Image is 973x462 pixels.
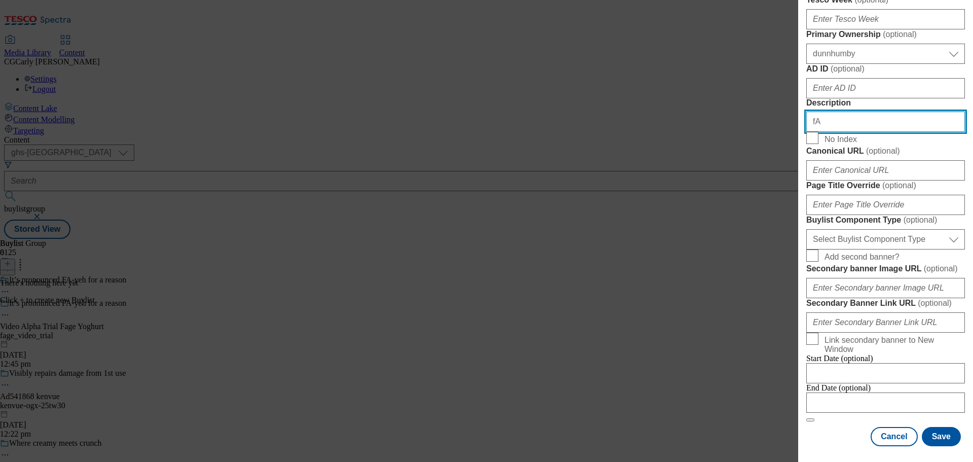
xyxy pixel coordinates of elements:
[831,64,865,73] span: ( optional )
[825,253,900,262] span: Add second banner?
[866,147,900,155] span: ( optional )
[924,264,958,273] span: ( optional )
[882,181,916,190] span: ( optional )
[806,215,965,225] label: Buylist Component Type
[806,393,965,413] input: Enter Date
[806,64,965,74] label: AD ID
[806,98,965,108] label: Description
[806,181,965,191] label: Page Title Override
[806,278,965,298] input: Enter Secondary banner Image URL
[806,312,965,333] input: Enter Secondary Banner Link URL
[806,112,965,132] input: Enter Description
[922,427,961,446] button: Save
[806,78,965,98] input: Enter AD ID
[806,363,965,383] input: Enter Date
[806,264,965,274] label: Secondary banner Image URL
[871,427,917,446] button: Cancel
[918,299,952,307] span: ( optional )
[904,216,938,224] span: ( optional )
[806,298,965,308] label: Secondary Banner Link URL
[806,354,873,363] span: Start Date (optional)
[825,336,961,354] span: Link secondary banner to New Window
[806,29,965,40] label: Primary Ownership
[806,383,871,392] span: End Date (optional)
[806,146,965,156] label: Canonical URL
[883,30,917,39] span: ( optional )
[806,195,965,215] input: Enter Page Title Override
[806,9,965,29] input: Enter Tesco Week
[825,135,857,144] span: No Index
[806,160,965,181] input: Enter Canonical URL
